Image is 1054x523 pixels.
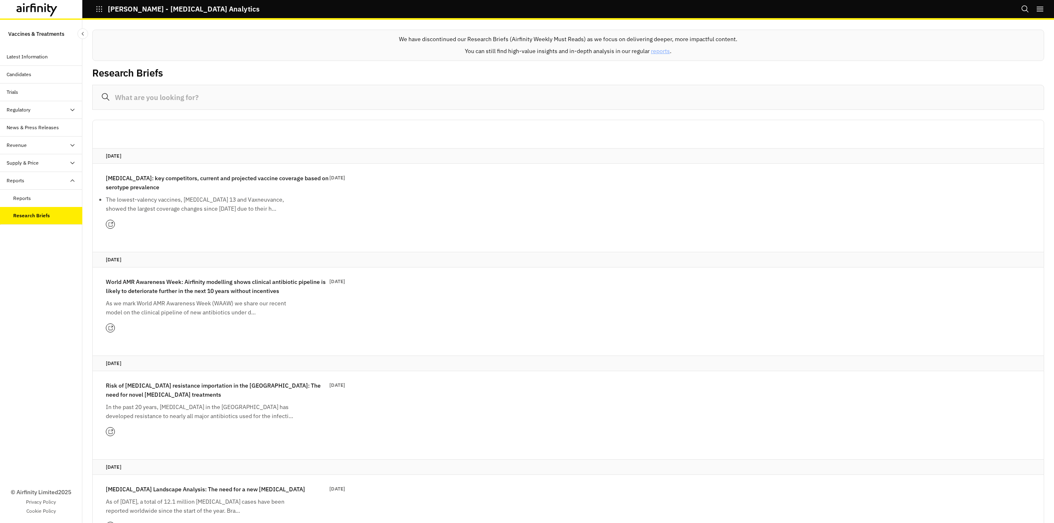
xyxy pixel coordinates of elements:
[106,381,329,399] p: Risk of [MEDICAL_DATA] resistance importation in the [GEOGRAPHIC_DATA]: The need for novel [MEDIC...
[7,88,18,96] div: Trials
[465,47,672,56] p: You can still find high-value insights and in-depth analysis in our regular .
[106,463,1031,471] p: [DATE]
[96,2,259,16] button: [PERSON_NAME] - [MEDICAL_DATA] Analytics
[7,159,39,167] div: Supply & Price
[106,174,329,192] p: [MEDICAL_DATA]: key competitors, current and projected vaccine coverage based on serotype prevalence
[7,71,31,78] div: Candidates
[11,488,71,497] p: © Airfinity Limited 2025
[92,67,163,79] h2: Research Briefs
[26,498,56,506] a: Privacy Policy
[329,485,345,493] p: [DATE]
[7,53,48,60] div: Latest Information
[106,485,305,494] p: [MEDICAL_DATA] Landscape Analysis: The need for a new [MEDICAL_DATA]
[1021,2,1029,16] button: Search
[7,106,30,114] div: Regulatory
[329,174,345,182] p: [DATE]
[399,35,737,44] p: We have discontinued our Research Briefs (Airfinity Weekly Must Reads) as we focus on delivering ...
[7,177,24,184] div: Reports
[106,195,303,213] li: The lowest-valency vaccines, [MEDICAL_DATA] 13 and Vaxneuvance, showed the largest coverage chang...
[106,152,1031,160] p: [DATE]
[7,142,27,149] div: Revenue
[26,507,56,515] a: Cookie Policy
[651,47,670,55] a: reports
[7,124,59,131] div: News & Press Releases
[8,26,64,42] p: Vaccines & Treatments
[106,402,303,421] p: In the past 20 years, [MEDICAL_DATA] in the [GEOGRAPHIC_DATA] has developed resistance to nearly ...
[106,299,303,317] p: As we mark World AMR Awareness Week (WAAW) we share our recent model on the clinical pipeline of ...
[106,497,303,515] p: As of [DATE], a total of 12.1 million [MEDICAL_DATA] cases have been reported worldwide since the...
[92,85,1044,110] input: What are you looking for?
[106,277,329,295] p: World AMR Awareness Week: Airfinity modelling shows clinical antibiotic pipeline is likely to det...
[106,359,1031,367] p: [DATE]
[108,5,259,13] p: [PERSON_NAME] - [MEDICAL_DATA] Analytics
[106,256,1031,264] p: [DATE]
[329,381,345,389] p: [DATE]
[13,195,31,202] div: Reports
[13,212,50,219] div: Research Briefs
[329,277,345,286] p: [DATE]
[77,28,88,39] button: Close Sidebar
